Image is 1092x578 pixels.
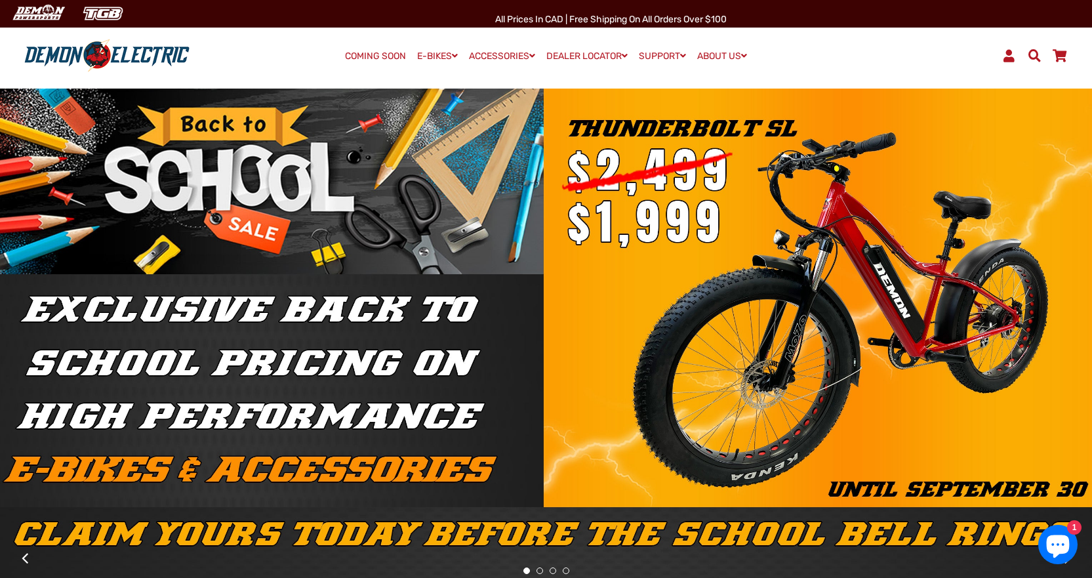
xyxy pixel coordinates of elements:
[634,47,691,66] a: SUPPORT
[464,47,540,66] a: ACCESSORIES
[413,47,462,66] a: E-BIKES
[693,47,752,66] a: ABOUT US
[542,47,632,66] a: DEALER LOCATOR
[536,568,543,574] button: 2 of 4
[523,568,530,574] button: 1 of 4
[550,568,556,574] button: 3 of 4
[7,3,70,24] img: Demon Electric
[20,39,194,73] img: Demon Electric logo
[1034,525,1082,568] inbox-online-store-chat: Shopify online store chat
[340,47,411,66] a: COMING SOON
[495,14,727,25] span: All Prices in CAD | Free shipping on all orders over $100
[563,568,569,574] button: 4 of 4
[76,3,130,24] img: TGB Canada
